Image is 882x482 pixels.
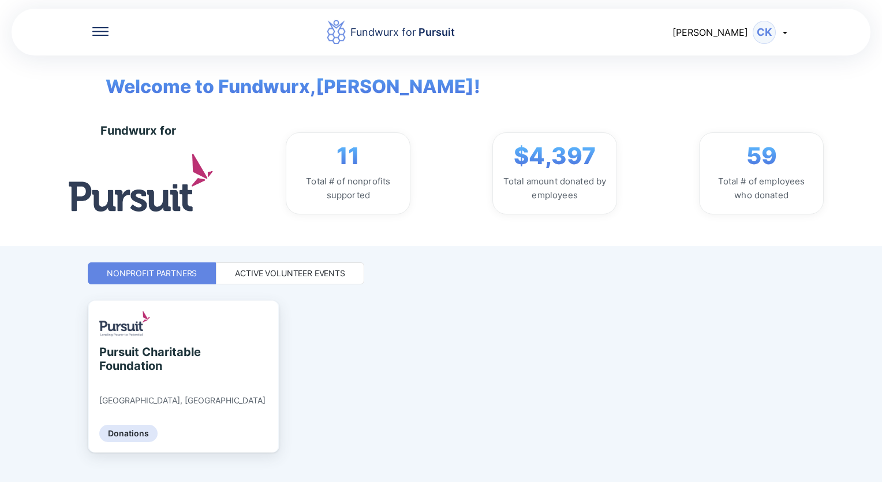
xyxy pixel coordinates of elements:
[672,27,748,38] span: [PERSON_NAME]
[753,21,776,44] div: CK
[99,395,266,406] div: [GEOGRAPHIC_DATA], [GEOGRAPHIC_DATA]
[100,124,176,138] div: Fundwurx for
[99,345,205,373] div: Pursuit Charitable Foundation
[502,175,607,202] div: Total amount donated by employees
[337,142,360,170] span: 11
[88,55,480,101] span: Welcome to Fundwurx, [PERSON_NAME] !
[416,26,455,38] span: Pursuit
[350,24,455,40] div: Fundwurx for
[107,268,197,279] div: Nonprofit Partners
[709,175,814,202] div: Total # of employees who donated
[99,425,158,442] div: Donations
[235,268,345,279] div: Active Volunteer Events
[296,175,401,202] div: Total # of nonprofits supported
[69,154,213,211] img: logo.jpg
[514,142,596,170] span: $4,397
[746,142,777,170] span: 59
